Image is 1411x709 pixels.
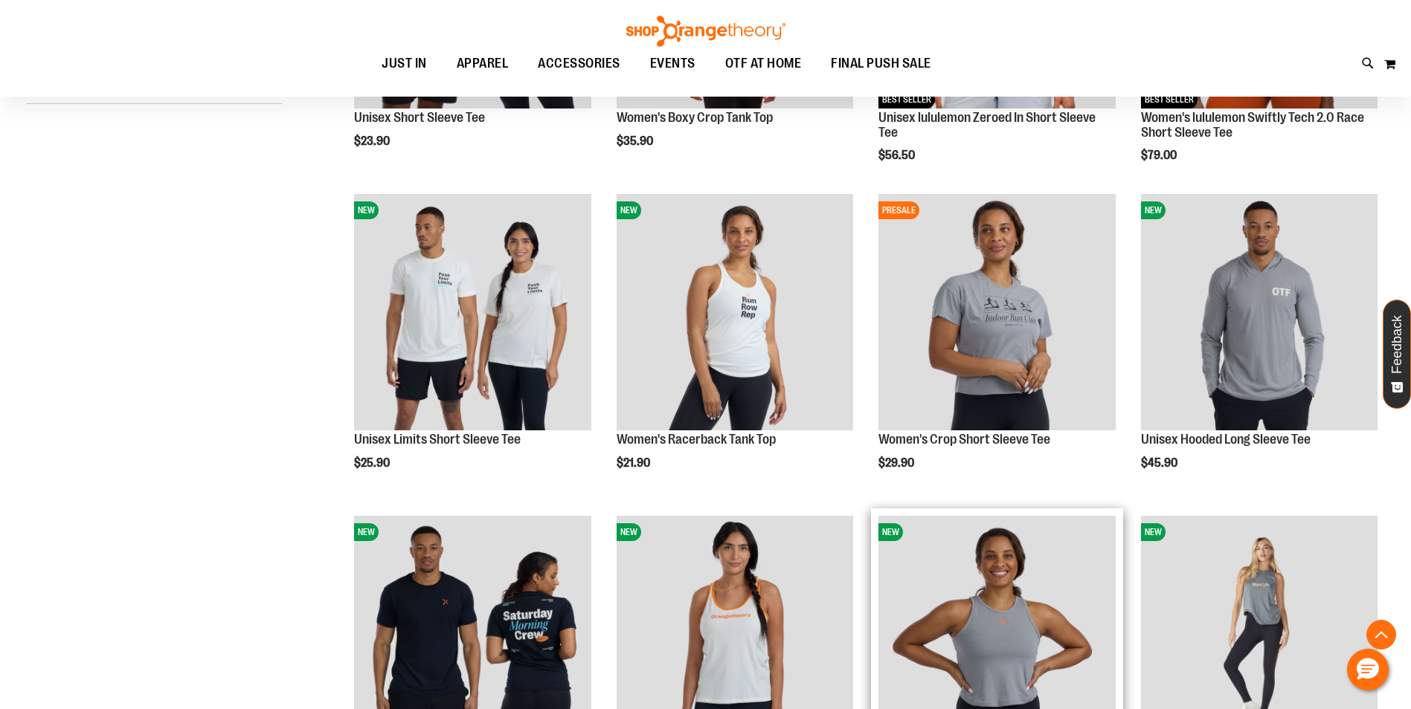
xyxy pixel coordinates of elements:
[617,456,652,470] span: $21.90
[538,47,620,80] span: ACCESSORIES
[617,523,641,541] span: NEW
[367,47,442,81] a: JUST IN
[354,110,485,125] a: Unisex Short Sleeve Tee
[1141,194,1378,430] img: Image of Unisex Hooded LS Tee
[1141,523,1166,541] span: NEW
[354,135,392,148] span: $23.90
[354,432,521,447] a: Unisex Limits Short Sleeve Tee
[1141,194,1378,433] a: Image of Unisex Hooded LS TeeNEW
[617,135,655,148] span: $35.90
[871,187,1122,508] div: product
[1141,149,1179,162] span: $79.00
[624,16,788,47] img: Shop Orangetheory
[442,47,524,80] a: APPAREL
[635,47,710,81] a: EVENTS
[609,187,861,508] div: product
[878,194,1115,433] a: Image of Womens Crop TeePRESALE
[1141,201,1166,219] span: NEW
[878,201,919,219] span: PRESALE
[816,47,946,81] a: FINAL PUSH SALE
[831,47,931,80] span: FINAL PUSH SALE
[878,456,916,470] span: $29.90
[617,110,773,125] a: Women's Boxy Crop Tank Top
[617,201,641,219] span: NEW
[354,194,591,433] a: Image of Unisex BB Limits TeeNEW
[1141,432,1311,447] a: Unisex Hooded Long Sleeve Tee
[650,47,695,80] span: EVENTS
[1141,110,1364,140] a: Women's lululemon Swiftly Tech 2.0 Race Short Sleeve Tee
[878,432,1050,447] a: Women's Crop Short Sleeve Tee
[617,194,853,433] a: Image of Womens Racerback TankNEW
[354,194,591,430] img: Image of Unisex BB Limits Tee
[354,456,392,470] span: $25.90
[354,523,379,541] span: NEW
[1134,187,1385,508] div: product
[725,47,802,80] span: OTF AT HOME
[1383,300,1411,409] button: Feedback - Show survey
[382,47,427,80] span: JUST IN
[1347,649,1389,690] button: Hello, have a question? Let’s chat.
[878,149,917,162] span: $56.50
[1390,315,1404,374] span: Feedback
[523,47,635,81] a: ACCESSORIES
[878,194,1115,430] img: Image of Womens Crop Tee
[878,110,1096,140] a: Unisex lululemon Zeroed In Short Sleeve Tee
[878,91,935,109] span: BEST SELLER
[617,432,776,447] a: Women's Racerback Tank Top
[1141,91,1198,109] span: BEST SELLER
[878,523,903,541] span: NEW
[1366,620,1396,650] button: Back To Top
[354,201,379,219] span: NEW
[347,187,598,508] div: product
[457,47,509,80] span: APPAREL
[710,47,817,81] a: OTF AT HOME
[1141,456,1180,470] span: $45.90
[617,194,853,430] img: Image of Womens Racerback Tank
